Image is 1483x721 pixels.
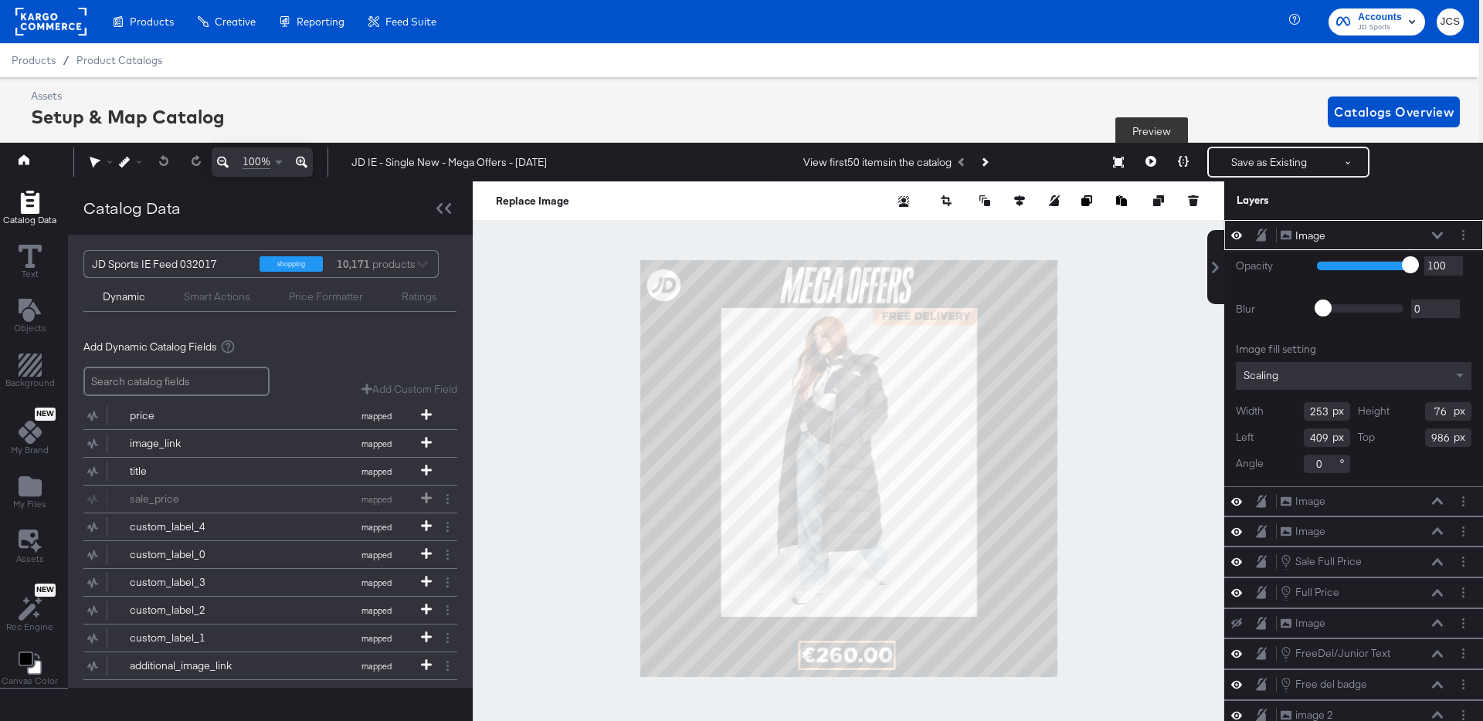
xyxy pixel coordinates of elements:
[243,154,270,169] span: 100%
[130,436,242,451] div: image_link
[130,547,242,562] div: custom_label_0
[3,214,56,226] span: Catalog Data
[1280,584,1340,601] button: Full Price
[334,466,419,477] span: mapped
[1295,494,1325,509] div: Image
[130,408,242,423] div: price
[83,340,217,354] span: Add Dynamic Catalog Fields
[7,525,53,570] button: Assets
[4,471,56,515] button: Add Files
[83,458,457,485] div: titlemapped
[83,513,457,540] div: custom_label_4mapped
[1455,493,1471,509] button: Layer Options
[184,289,250,304] div: Smart Actions
[361,382,457,397] button: Add Custom Field
[1236,342,1471,357] div: Image fill setting
[334,577,419,588] span: mapped
[385,15,436,28] span: Feed Suite
[1358,404,1390,418] label: Height
[83,569,457,596] div: custom_label_3mapped
[12,54,56,66] span: Products
[130,603,242,618] div: custom_label_2
[1328,96,1460,127] button: Catalogs Overview
[1455,227,1471,243] button: Layer Options
[334,605,419,616] span: mapped
[1236,456,1264,471] label: Angle
[83,486,457,513] div: sale_pricemapped
[83,541,438,568] button: custom_label_0mapped
[83,569,438,596] button: custom_label_3mapped
[1455,645,1471,662] button: Layer Options
[334,251,381,277] div: products
[11,444,49,456] span: My Brand
[1280,493,1326,509] button: Image
[334,522,419,533] span: mapped
[1081,195,1092,206] svg: Copy image
[1280,676,1368,693] button: Free del badge
[16,553,44,565] span: Assets
[92,251,248,277] div: JD Sports IE Feed 032017
[1455,584,1471,601] button: Layer Options
[2,675,58,687] span: Canvas Color
[76,54,162,66] a: Product Catalogs
[130,575,242,590] div: custom_label_3
[83,513,438,540] button: custom_label_4mapped
[130,520,242,534] div: custom_label_4
[334,411,419,421] span: mapped
[83,430,438,457] button: image_linkmapped
[898,196,909,207] svg: Remove background
[130,631,242,645] div: custom_label_1
[1081,193,1097,208] button: Copy image
[1280,615,1326,631] button: Image
[83,652,438,679] button: additional_image_linkmapped
[9,242,51,286] button: Text
[1280,228,1326,244] button: Image
[1329,8,1425,36] button: AccountsJD Sports
[14,322,46,334] span: Objects
[35,409,56,419] span: New
[1295,616,1325,631] div: Image
[83,597,457,624] div: custom_label_2mapped
[22,268,39,280] span: Text
[103,289,145,304] div: Dynamic
[1437,8,1464,36] button: JCS
[289,289,363,304] div: Price Formatter
[1358,22,1402,34] span: JD Sports
[83,597,438,624] button: custom_label_2mapped
[1116,193,1132,208] button: Paste image
[1244,368,1278,382] span: Scaling
[2,404,58,461] button: NewMy Brand
[1295,228,1325,243] div: Image
[297,15,344,28] span: Reporting
[83,458,438,485] button: titlemapped
[5,377,55,389] span: Background
[83,652,457,679] div: additional_image_linkmapped
[496,193,569,208] button: Replace Image
[973,148,995,176] button: Next Product
[260,256,323,272] div: shopping
[1455,676,1471,692] button: Layer Options
[83,625,438,652] button: custom_label_1mapped
[1236,259,1305,273] label: Opacity
[1237,193,1394,208] div: Layers
[83,625,457,652] div: custom_label_1mapped
[1455,553,1471,570] button: Layer Options
[1236,430,1254,445] label: Left
[334,438,419,449] span: mapped
[1295,524,1325,539] div: Image
[334,550,419,560] span: mapped
[1209,148,1329,176] button: Save as Existing
[1236,302,1305,316] label: Blur
[130,15,174,28] span: Products
[1455,615,1471,631] button: Layer Options
[1455,523,1471,540] button: Layer Options
[1295,585,1339,600] div: Full Price
[1295,554,1362,569] div: Sale Full Price
[5,296,56,340] button: Add Text
[1280,523,1326,540] button: Image
[334,251,372,277] strong: 10,171
[130,464,242,479] div: title
[1280,553,1363,570] button: Sale Full Price
[1236,404,1264,418] label: Width
[334,633,419,644] span: mapped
